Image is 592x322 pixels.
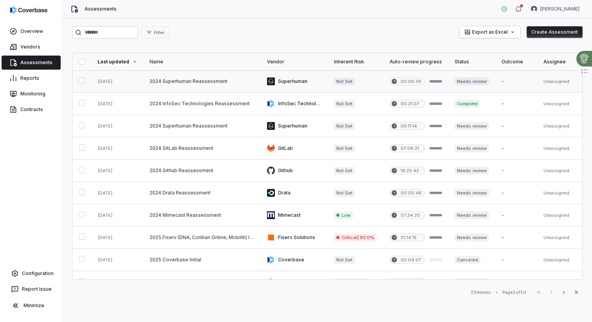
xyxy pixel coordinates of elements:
[3,298,59,313] button: Minimize
[495,160,537,182] td: -
[390,59,442,65] div: Auto-review progress
[97,59,137,65] div: Last updated
[471,290,491,295] div: 234 items
[495,204,537,227] td: -
[502,59,531,65] div: Outcome
[2,87,61,101] a: Monitoring
[3,282,59,296] button: Report Issue
[3,266,59,281] a: Configuration
[495,70,537,93] td: -
[540,6,579,12] span: [PERSON_NAME]
[10,6,47,14] img: logo-D7KZi-bG.svg
[267,59,321,65] div: Vendor
[85,6,117,12] span: Assessments
[496,290,498,295] div: •
[502,290,526,295] div: Page 1 of 10
[526,3,584,15] button: Brian Ball avatar[PERSON_NAME]
[531,6,537,12] img: Brian Ball avatar
[543,59,578,65] div: Assignee
[2,103,61,117] a: Contracts
[495,249,537,271] td: -
[495,93,537,115] td: -
[495,137,537,160] td: -
[495,227,537,249] td: -
[495,182,537,204] td: -
[527,26,583,38] button: Create Assessment
[334,59,377,65] div: Inherent Risk
[455,59,489,65] div: Status
[495,271,537,293] td: -
[460,26,520,38] button: Export as Excel
[141,27,170,38] button: Filter
[2,71,61,85] a: Reports
[2,56,61,70] a: Assessments
[2,40,61,54] a: Vendors
[2,24,61,38] a: Overview
[154,30,164,36] span: Filter
[150,59,254,65] div: Name
[495,115,537,137] td: -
